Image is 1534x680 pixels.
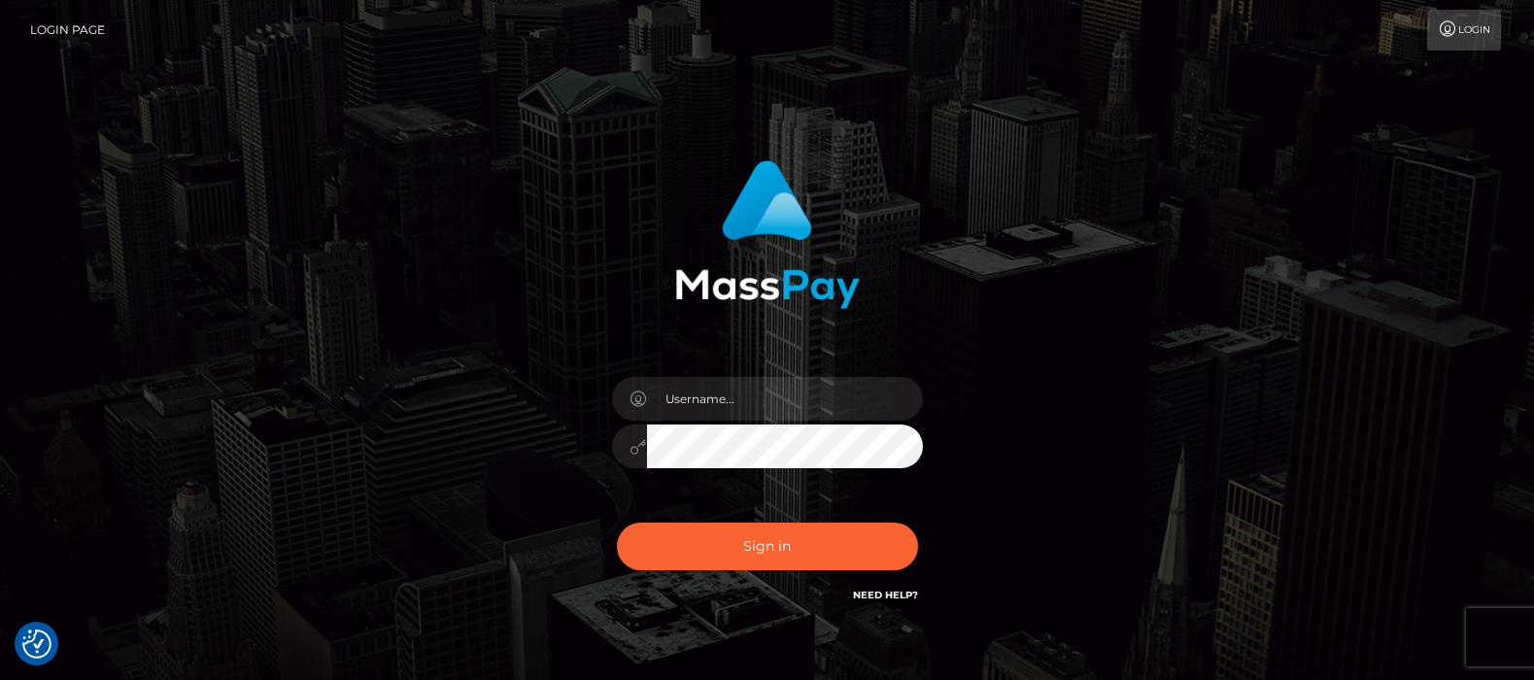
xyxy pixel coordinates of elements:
[617,523,918,570] button: Sign in
[853,589,918,601] a: Need Help?
[675,160,860,309] img: MassPay Login
[22,629,51,659] img: Revisit consent button
[22,629,51,659] button: Consent Preferences
[30,10,105,51] a: Login Page
[1427,10,1501,51] a: Login
[647,377,923,421] input: Username...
